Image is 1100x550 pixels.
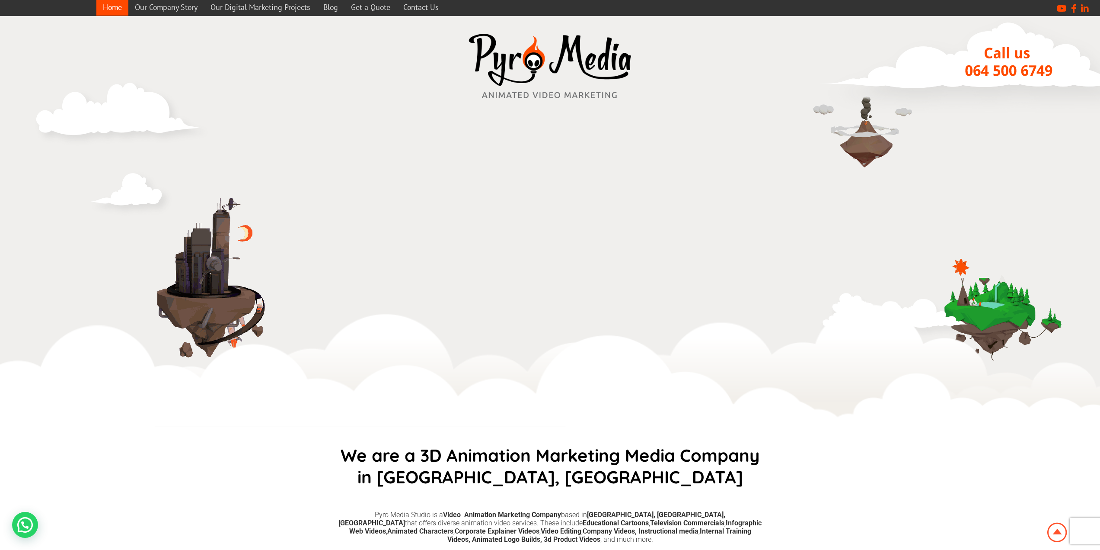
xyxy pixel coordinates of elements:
img: media company durban [810,77,918,185]
img: explainer videos [820,289,972,342]
b: Company Videos, Instructional media [583,527,698,535]
img: video production [32,81,209,149]
p: Pyro Media Studio is a based in that offers diverse animation video services. These include , , ,... [338,511,762,544]
img: Animation Studio South Africa [1046,521,1069,544]
b: Video Editing [541,527,581,535]
a: video marketing media company westville durban logo [464,29,637,106]
b: Television Commercials [650,519,724,527]
b: Corporate Explainer Videos [455,527,539,535]
img: video marketing media company westville durban logo [464,29,637,104]
b: Educational Cartoons [583,519,649,527]
b: Infographic Web Videos [349,519,762,535]
h1: We are a 3D Animation Marketing Media Company in [GEOGRAPHIC_DATA], [GEOGRAPHIC_DATA] [334,444,766,488]
img: corporate videos [88,167,179,221]
b: Internal Training Videos, Animated Logo Builds, 3d Product Videos [447,527,751,544]
strong: [GEOGRAPHIC_DATA], [GEOGRAPHIC_DATA], [GEOGRAPHIC_DATA] [338,511,725,527]
strong: Video Animation Marketing Company [443,511,561,519]
img: explainer videos durban [79,180,295,425]
img: video marketing company durban [918,232,1069,384]
b: Animated Characters [387,527,453,535]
